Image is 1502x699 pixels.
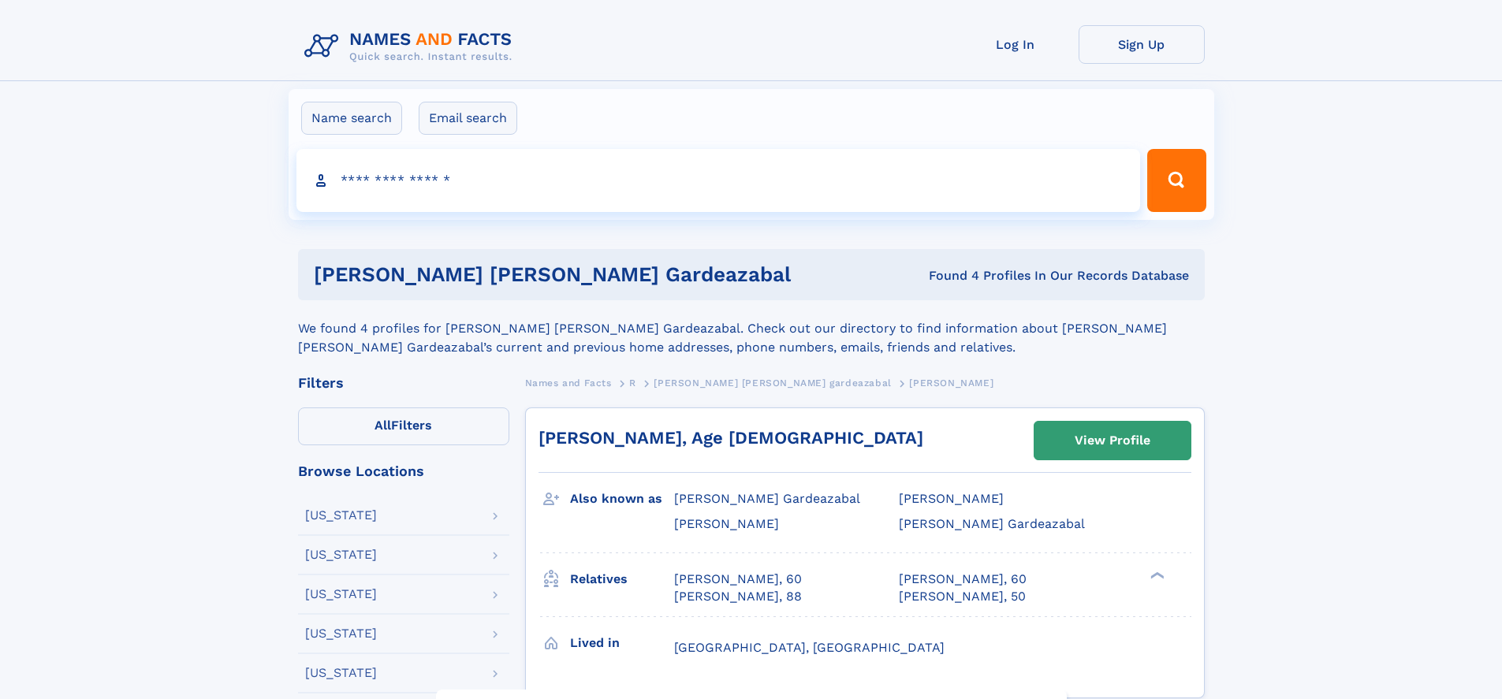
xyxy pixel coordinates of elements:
[952,25,1079,64] a: Log In
[298,25,525,68] img: Logo Names and Facts
[674,588,802,605] a: [PERSON_NAME], 88
[674,516,779,531] span: [PERSON_NAME]
[629,377,636,389] span: R
[301,102,402,135] label: Name search
[1147,149,1206,212] button: Search Button
[1034,422,1191,459] a: View Profile
[305,588,377,600] div: [US_STATE]
[298,376,509,390] div: Filters
[298,300,1205,357] div: We found 4 profiles for [PERSON_NAME] [PERSON_NAME] Gardeazabal. Check out our directory to find ...
[1146,570,1165,580] div: ❯
[298,464,509,478] div: Browse Locations
[1079,25,1205,64] a: Sign Up
[419,102,517,135] label: Email search
[570,485,674,512] h3: Also known as
[674,491,860,506] span: [PERSON_NAME] Gardeazabal
[1075,422,1150,459] div: View Profile
[674,571,802,588] a: [PERSON_NAME], 60
[525,373,612,392] a: Names and Facts
[570,566,674,593] h3: Relatives
[539,428,923,448] a: [PERSON_NAME], Age [DEMOGRAPHIC_DATA]
[314,265,860,284] h1: [PERSON_NAME] [PERSON_NAME] Gardeazabal
[899,571,1027,588] a: [PERSON_NAME], 60
[654,373,891,392] a: [PERSON_NAME] [PERSON_NAME] gardeazabal
[375,418,391,433] span: All
[305,627,377,640] div: [US_STATE]
[296,149,1141,212] input: search input
[305,667,377,679] div: [US_STATE]
[305,548,377,561] div: [US_STATE]
[899,588,1026,605] a: [PERSON_NAME], 50
[674,640,945,655] span: [GEOGRAPHIC_DATA], [GEOGRAPHIC_DATA]
[305,509,377,522] div: [US_STATE]
[899,491,1004,506] span: [PERSON_NAME]
[570,630,674,656] h3: Lived in
[909,377,993,389] span: [PERSON_NAME]
[629,373,636,392] a: R
[859,267,1189,284] div: Found 4 Profiles In Our Records Database
[899,516,1085,531] span: [PERSON_NAME] Gardeazabal
[654,377,891,389] span: [PERSON_NAME] [PERSON_NAME] gardeazabal
[298,407,509,445] label: Filters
